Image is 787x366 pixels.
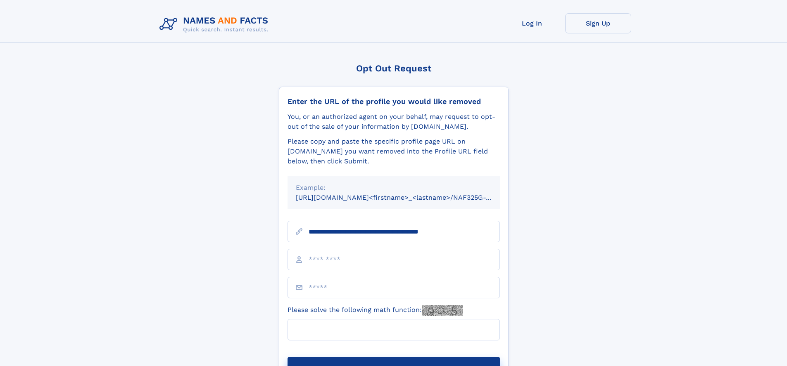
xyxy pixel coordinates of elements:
a: Log In [499,13,565,33]
div: Enter the URL of the profile you would like removed [288,97,500,106]
a: Sign Up [565,13,631,33]
div: Example: [296,183,492,193]
label: Please solve the following math function: [288,305,463,316]
div: Opt Out Request [279,63,509,73]
div: Please copy and paste the specific profile page URL on [DOMAIN_NAME] you want removed into the Pr... [288,137,500,166]
img: Logo Names and Facts [156,13,275,35]
small: [URL][DOMAIN_NAME]<firstname>_<lastname>/NAF325G-xxxxxxxx [296,194,516,201]
div: You, or an authorized agent on your behalf, may request to opt-out of the sale of your informatio... [288,112,500,132]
